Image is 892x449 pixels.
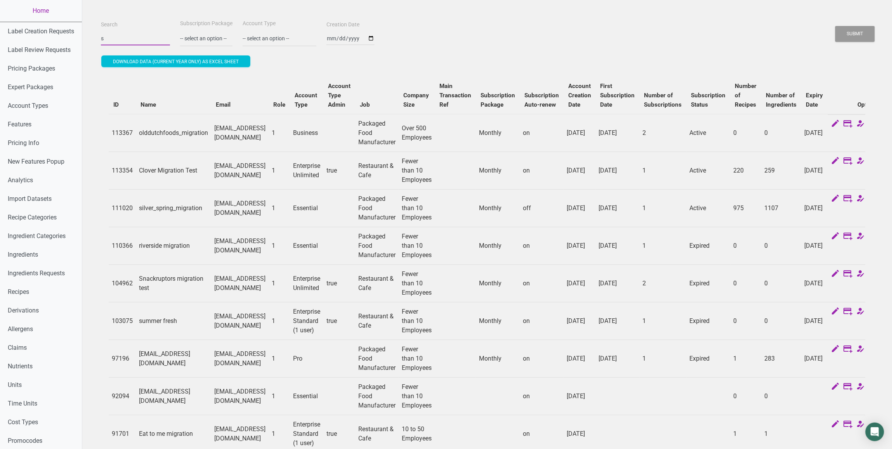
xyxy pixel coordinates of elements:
td: 0 [731,114,762,152]
a: Edit [831,307,840,317]
a: Edit Subscription [843,382,853,392]
label: Creation Date [326,21,359,29]
td: Essential [290,227,323,264]
td: Expired [687,302,731,340]
a: Edit Subscription [843,420,853,430]
td: Monthly [476,264,520,302]
td: 1 [731,340,762,377]
td: [DATE] [596,264,640,302]
td: Fewer than 10 Employees [399,189,435,227]
td: 0 [731,377,762,415]
a: Edit [831,382,840,392]
td: Restaurant & Cafe [355,152,399,189]
td: on [520,377,564,415]
b: Job [360,101,370,108]
td: Fewer than 10 Employees [399,227,435,264]
td: 0 [762,264,802,302]
td: Monthly [476,340,520,377]
td: Essential [290,189,323,227]
a: Change Account Type [856,420,865,430]
td: Fewer than 10 Employees [399,264,435,302]
b: Main Transaction Ref [439,83,471,108]
td: [DATE] [564,377,596,415]
td: [DATE] [596,302,640,340]
td: 104962 [109,264,136,302]
td: 283 [762,340,802,377]
td: Enterprise Standard (1 user) [290,302,323,340]
td: [DATE] [564,152,596,189]
td: [EMAIL_ADDRESS][DOMAIN_NAME] [136,377,211,415]
td: 1107 [762,189,802,227]
td: summer fresh [136,302,211,340]
td: Restaurant & Cafe [355,264,399,302]
td: Packaged Food Manufacturer [355,114,399,152]
td: Over 500 Employees [399,114,435,152]
td: 1 [640,152,687,189]
a: Edit Subscription [843,345,853,355]
td: [DATE] [596,114,640,152]
td: [DATE] [564,302,596,340]
td: riverside migration [136,227,211,264]
b: ID [113,101,119,108]
td: Monthly [476,302,520,340]
td: 0 [731,264,762,302]
b: Account Creation Date [568,83,591,108]
button: Submit [835,26,875,42]
td: [EMAIL_ADDRESS][DOMAIN_NAME] [211,340,269,377]
td: 259 [762,152,802,189]
td: Packaged Food Manufacturer [355,227,399,264]
td: 1 [640,227,687,264]
a: Edit Subscription [843,269,853,280]
td: [DATE] [596,227,640,264]
td: [DATE] [564,340,596,377]
td: 220 [731,152,762,189]
td: Packaged Food Manufacturer [355,189,399,227]
td: Fewer than 10 Employees [399,302,435,340]
td: true [323,302,355,340]
td: [DATE] [802,302,828,340]
b: Name [141,101,156,108]
td: [EMAIL_ADDRESS][DOMAIN_NAME] [211,264,269,302]
a: Edit Subscription [843,157,853,167]
b: Subscription Auto-renew [524,92,559,108]
td: Packaged Food Manufacturer [355,340,399,377]
label: Subscription Package [180,20,233,28]
span: Download data (current year only) as excel sheet [113,59,239,64]
td: [DATE] [802,114,828,152]
td: Expired [687,227,731,264]
td: Fewer than 10 Employees [399,340,435,377]
label: Account Type [243,20,276,28]
a: Edit [831,194,840,204]
b: Expiry Date [806,92,823,108]
td: true [323,152,355,189]
a: Change Account Type [856,157,865,167]
td: Monthly [476,152,520,189]
td: 111020 [109,189,136,227]
a: Edit [831,269,840,280]
td: off [520,189,564,227]
td: 1 [269,302,290,340]
b: Role [273,101,285,108]
td: [EMAIL_ADDRESS][DOMAIN_NAME] [211,152,269,189]
td: [DATE] [802,264,828,302]
a: Edit Subscription [843,307,853,317]
b: Number of Ingredients [766,92,797,108]
td: [DATE] [802,340,828,377]
td: [DATE] [564,189,596,227]
td: Fewer than 10 Employees [399,377,435,415]
b: Account Type Admin [328,83,351,108]
b: First Subscription Date [600,83,635,108]
div: Open Intercom Messenger [866,423,884,441]
td: [DATE] [802,152,828,189]
td: 0 [762,302,802,340]
td: 1 [269,114,290,152]
td: 1 [269,227,290,264]
td: [DATE] [564,264,596,302]
b: Company Size [403,92,429,108]
td: 0 [762,377,802,415]
a: Edit [831,119,840,130]
a: Edit Subscription [843,194,853,204]
td: 97196 [109,340,136,377]
td: on [520,227,564,264]
td: Pro [290,340,323,377]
